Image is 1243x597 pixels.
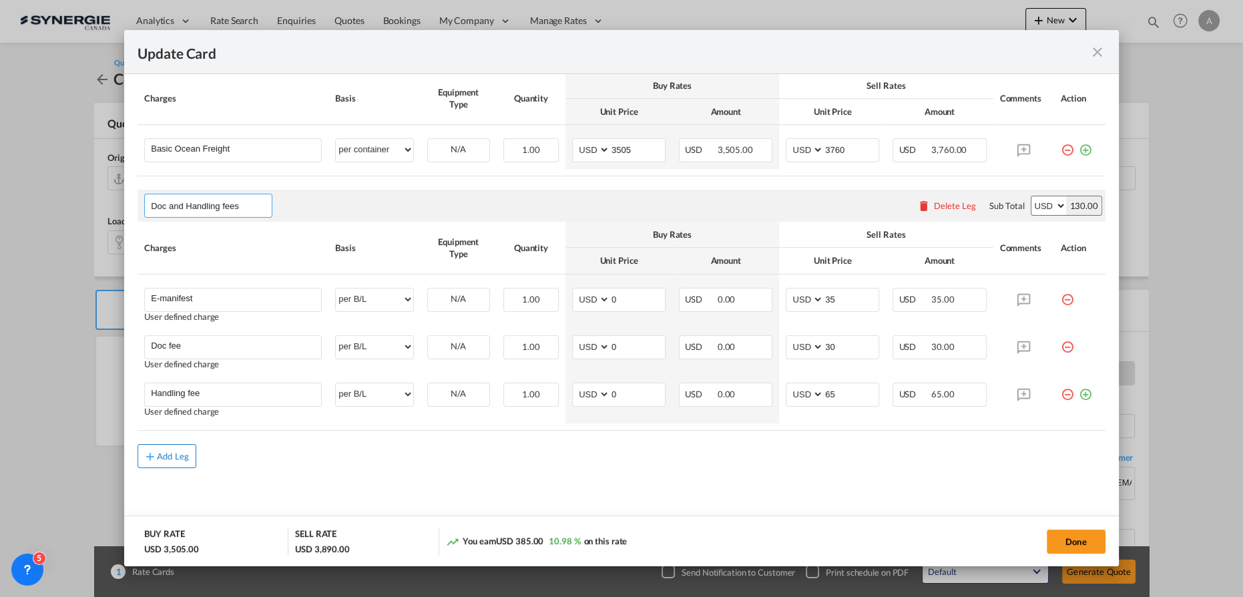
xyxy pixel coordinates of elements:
th: Comments [993,73,1055,125]
md-icon: icon-plus-circle-outline green-400-fg [1079,383,1092,396]
span: 0.00 [718,341,736,352]
span: 0.00 [718,294,736,305]
button: Add Leg [138,444,196,468]
select: per B/L [336,336,413,357]
th: Amount [672,99,779,125]
strong: APPLICABLE IF SYNERGIE IS RESPONSIBLE TO SUBMIT [13,109,252,119]
span: USD [685,144,716,155]
th: Comments [993,222,1055,274]
div: BUY RATE [144,528,184,543]
div: Charges [144,92,322,104]
div: User defined charge [144,359,322,369]
md-icon: icon-minus-circle-outline red-400-fg [1061,138,1074,152]
div: User defined charge [144,407,322,417]
div: You earn on this rate [446,535,627,549]
input: Charge Name [151,336,321,356]
span: 0.00 [718,389,736,399]
div: Basis [335,92,413,104]
div: 130.00 [1066,196,1101,215]
md-icon: icon-plus md-link-fg s20 [144,449,157,463]
div: Buy Rates [572,79,772,91]
strong: Per E-manifest and per HBL [13,13,128,23]
span: 3,760.00 [931,144,967,155]
div: Sell Rates [786,79,986,91]
input: 65 [824,383,879,403]
div: Charges [144,242,322,254]
div: Equipment Type [427,236,490,260]
div: N/A [428,383,489,404]
input: Charge Name [151,288,321,309]
div: N/A [428,288,489,309]
input: 0 [610,336,665,356]
input: 3760 [824,139,879,159]
md-input-container: Handling fee [145,383,321,403]
span: USD [899,294,929,305]
strong: Late E-manifest or ACI filing: minimum 75$ usd (case by case depending the time we need to fix th... [13,41,541,51]
th: Amount [886,248,993,274]
span: USD [899,341,929,352]
span: 1.00 [522,341,540,352]
md-icon: icon-close fg-AAA8AD m-0 pointer [1089,44,1105,60]
div: SELL RATE [295,528,336,543]
span: 35.00 [931,294,955,305]
md-icon: icon-trending-up [446,535,459,548]
div: Quantity [503,242,559,254]
div: Delete Leg [934,200,976,211]
span: USD [685,341,716,352]
md-dialog: Update CardPort of ... [124,30,1119,567]
span: USD [899,389,929,399]
span: USD [685,294,716,305]
span: 30.00 [931,341,955,352]
th: Unit Price [565,99,672,125]
p: delivery with [PERSON_NAME] or gt group [13,13,927,27]
md-input-container: E-manifest [145,288,321,309]
md-input-container: Doc fee [145,336,321,356]
div: Quantity [503,92,559,104]
input: 35 [824,288,879,309]
div: N/A [428,139,489,160]
div: User defined charge [144,312,322,322]
select: per B/L [336,288,413,310]
md-icon: icon-minus-circle-outline red-400-fg [1061,288,1074,301]
div: USD 3,505.00 [144,543,199,555]
span: 65.00 [931,389,955,399]
strong: OR AMS - FOR US IMPORT SHIPMENTS [13,87,178,97]
div: Sell Rates [786,228,986,240]
div: N/A [428,336,489,357]
body: Editor, editor6 [13,13,927,27]
select: per B/L [336,383,413,405]
span: 1.00 [522,144,540,155]
input: 0 [610,288,665,309]
button: Delete Leg [917,200,976,211]
input: Leg Name [151,196,272,216]
div: Sub Total [989,200,1024,212]
input: 30 [824,336,879,356]
span: USD [685,389,716,399]
select: per container [336,139,413,160]
div: Equipment Type [427,86,490,110]
div: Update Card [138,43,1089,60]
th: Unit Price [779,248,886,274]
th: Unit Price [565,248,672,274]
md-icon: icon-plus-circle-outline green-400-fg [1079,138,1092,152]
input: 3505 [610,139,665,159]
body: Editor, editor4 [13,13,927,50]
md-input-container: Basic Ocean Freight [145,139,321,159]
span: USD 385.00 [496,536,543,546]
div: USD 3,890.00 [295,543,350,555]
div: Add Leg [157,452,189,460]
span: 3,505.00 [718,144,753,155]
th: Amount [672,248,779,274]
th: Amount [886,99,993,125]
p: O/F MSC - 4048/20' [13,36,927,50]
input: 0 [610,383,665,403]
strong: Frob ACI filing: 50$ usd - this is when a container is discharged at a canadian port but the fina... [13,27,526,37]
md-icon: icon-minus-circle-outline red-400-fg [1061,335,1074,349]
input: Charge Name [151,139,321,159]
span: 10.98 % [549,536,580,546]
div: Basis [335,242,413,254]
md-icon: icon-minus-circle-outline red-400-fg [1061,383,1074,396]
span: 1.00 [522,294,540,305]
th: Action [1054,73,1105,125]
strong: Automated Manifest System (AMS) [13,132,157,142]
